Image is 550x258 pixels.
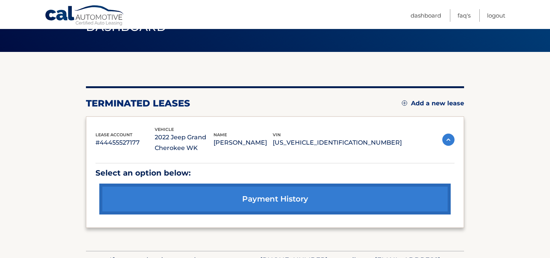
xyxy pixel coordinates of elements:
span: vin [273,132,281,137]
span: lease account [95,132,133,137]
span: vehicle [155,127,174,132]
a: Add a new lease [402,100,464,107]
a: Cal Automotive [45,5,125,27]
img: add.svg [402,100,407,106]
img: accordion-active.svg [442,134,455,146]
a: payment history [99,184,451,214]
p: [PERSON_NAME] [214,137,273,148]
a: Dashboard [411,9,441,22]
span: name [214,132,227,137]
p: Select an option below: [95,166,455,180]
h2: terminated leases [86,98,190,109]
p: #44455527177 [95,137,155,148]
a: Logout [487,9,505,22]
a: FAQ's [458,9,471,22]
p: [US_VEHICLE_IDENTIFICATION_NUMBER] [273,137,402,148]
p: 2022 Jeep Grand Cherokee WK [155,132,214,153]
